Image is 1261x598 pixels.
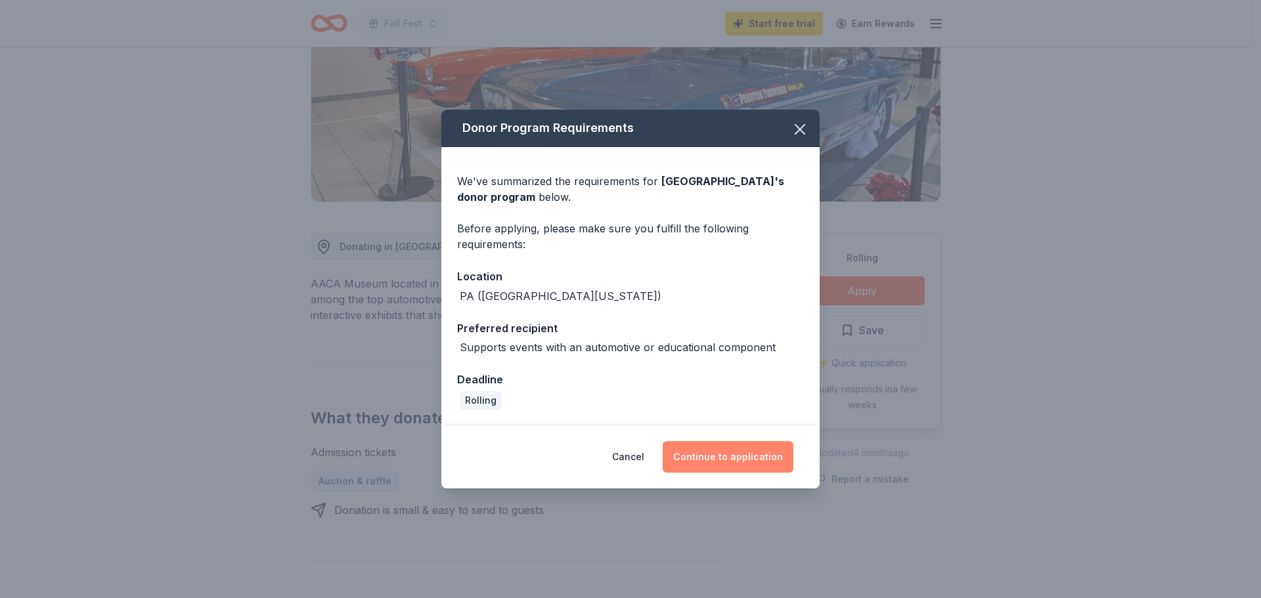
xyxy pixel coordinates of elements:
div: Donor Program Requirements [441,110,820,147]
div: Location [457,268,804,285]
div: Preferred recipient [457,320,804,337]
div: Rolling [460,391,502,410]
div: Before applying, please make sure you fulfill the following requirements: [457,221,804,252]
button: Continue to application [663,441,793,473]
div: Deadline [457,371,804,388]
div: Supports events with an automotive or educational component [460,339,776,355]
div: PA ([GEOGRAPHIC_DATA][US_STATE]) [460,288,661,304]
button: Cancel [612,441,644,473]
div: We've summarized the requirements for below. [457,173,804,205]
